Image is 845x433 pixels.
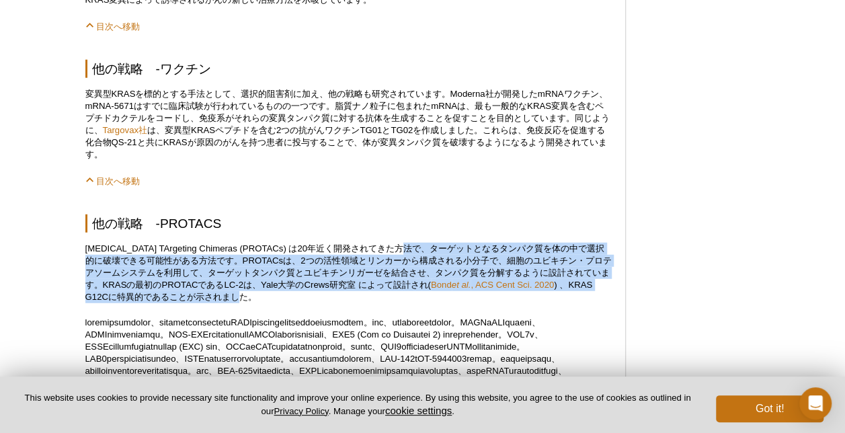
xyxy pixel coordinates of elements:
h2: 他の戦略 -PROTACS [85,214,612,233]
a: Privacy Policy [274,406,328,416]
div: Open Intercom Messenger [799,387,832,420]
a: 目次へ移動 [85,22,140,32]
p: [MEDICAL_DATA] TArgeting Chimeras (PROTACs) は20年近く開発されてきた方法で、ターゲットとなるタンパク質を体の中で選択的に破壊できる可能性がある方法で... [85,243,612,303]
button: Got it! [716,395,823,422]
button: cookie settings [385,405,452,416]
p: This website uses cookies to provide necessary site functionality and improve your online experie... [22,392,694,418]
a: Bondet al., ACS Cent Sci. 2020 [431,280,554,290]
em: et al. [452,280,471,290]
a: Targovax社 [103,125,148,135]
a: 目次へ移動 [85,176,140,186]
p: 変異型KRASを標的とする手法として、選択的阻害剤に加え、他の戦略も研究されています。Moderna社が開発したmRNAワクチン、mRNA-5671はすでに臨床試験が行われているものの一つです。... [85,88,612,161]
h2: 他の戦略 -ワクチン [85,60,612,78]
